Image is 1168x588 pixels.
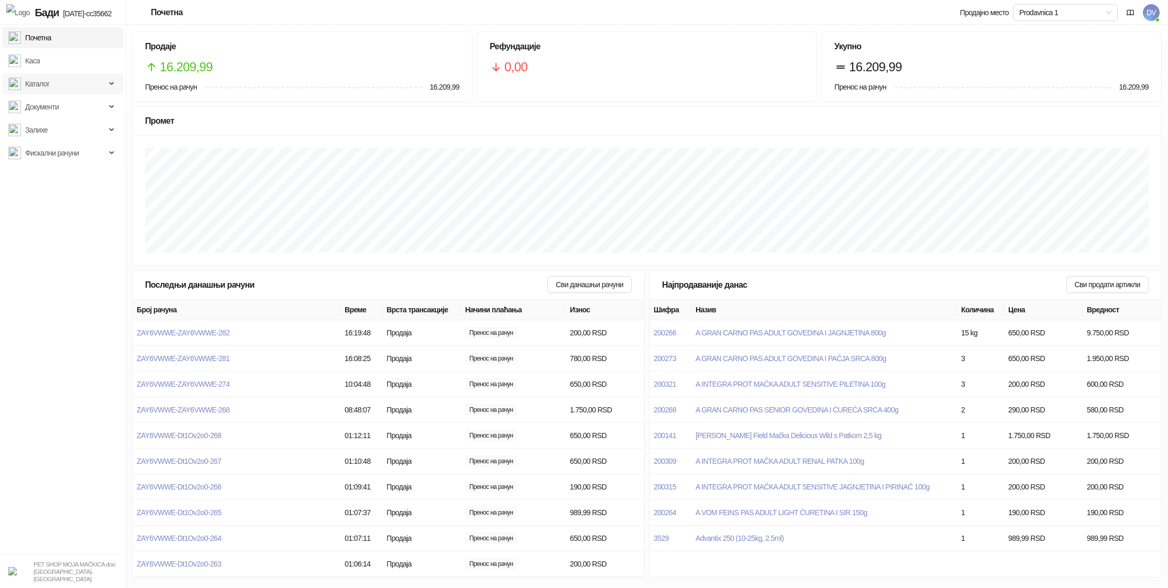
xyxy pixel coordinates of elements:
[25,143,79,164] span: Фискални рачуни
[35,7,59,18] span: Бади
[465,532,517,544] span: 650,00
[137,380,229,388] button: ZAY6VWWE-ZAY6VWWE-274
[137,431,221,440] span: ZAY6VWWE-Dt1Ov2o0-268
[566,397,644,423] td: 1.750,00 RSD
[151,8,183,17] div: Почетна
[1004,449,1083,474] td: 200,00 RSD
[1111,81,1149,93] span: 16.209,99
[566,551,644,577] td: 200,00 RSD
[1083,372,1161,397] td: 600,00 RSD
[696,483,930,491] button: A INTEGRA PROT MAČKA ADULT SENSITIVE JAGNJETINA I PIRINAČ 100g
[654,406,676,414] button: 200268
[960,9,1009,16] div: Продајно место
[137,354,229,363] span: ZAY6VWWE-ZAY6VWWE-281
[957,397,1004,423] td: 2
[465,378,517,390] span: 650,00
[1004,474,1083,500] td: 200,00 RSD
[566,500,644,526] td: 989,99 RSD
[382,551,461,577] td: Продаја
[566,346,644,372] td: 780,00 RSD
[137,329,229,337] span: ZAY6VWWE-ZAY6VWWE-282
[696,380,885,388] button: A INTEGRA PROT MAČKA ADULT SENSITIVE PILETINA 100g
[340,346,382,372] td: 16:08:25
[1004,397,1083,423] td: 290,00 RSD
[566,300,644,320] th: Износ
[340,500,382,526] td: 01:07:37
[1004,320,1083,346] td: 650,00 RSD
[145,40,459,53] h5: Продаје
[1143,4,1160,21] span: DV
[137,483,221,491] span: ZAY6VWWE-Dt1Ov2o0-266
[340,474,382,500] td: 01:09:41
[691,300,957,320] th: Назив
[654,329,676,337] button: 200266
[1083,320,1161,346] td: 9.750,00 RSD
[566,320,644,346] td: 200,00 RSD
[340,551,382,577] td: 01:06:14
[849,57,902,77] span: 16.209,99
[6,4,30,21] img: Logo
[137,406,229,414] span: ZAY6VWWE-ZAY6VWWE-268
[1004,526,1083,551] td: 989,99 RSD
[1122,4,1139,21] a: Документација
[957,320,1004,346] td: 15 kg
[8,50,40,71] a: Каса
[1083,449,1161,474] td: 200,00 RSD
[649,300,691,320] th: Шифра
[566,449,644,474] td: 650,00 RSD
[340,300,382,320] th: Време
[696,406,898,414] span: A GRAN CARNO PAS SENIOR GOVEDINA I ĆUREĆA SRCA 400g
[382,526,461,551] td: Продаја
[340,372,382,397] td: 10:04:48
[957,300,1004,320] th: Количина
[957,346,1004,372] td: 3
[957,423,1004,449] td: 1
[1083,474,1161,500] td: 200,00 RSD
[382,346,461,372] td: Продаја
[957,474,1004,500] td: 1
[160,57,213,77] span: 16.209,99
[382,300,461,320] th: Врста трансакције
[696,354,886,363] button: A GRAN CARNO PAS ADULT GOVEDINA I PAČJA SRCA 800g
[490,40,804,53] h5: Рефундације
[1083,423,1161,449] td: 1.750,00 RSD
[696,431,881,440] button: [PERSON_NAME] Field Mačka Delicious Wild s Patkom 2,5 kg
[696,329,886,337] button: A GRAN CARNO PAS ADULT GOVEDINA I JAGNJETINA 800g
[382,397,461,423] td: Продаја
[1004,300,1083,320] th: Цена
[662,278,1066,291] div: Најпродаваније данас
[1004,372,1083,397] td: 200,00 RSD
[465,455,517,467] span: 650,00
[465,481,517,493] span: 190,00
[1083,300,1161,320] th: Вредност
[504,57,527,77] span: 0,00
[382,372,461,397] td: Продаја
[340,526,382,551] td: 01:07:11
[654,534,669,542] button: 3529
[382,449,461,474] td: Продаја
[696,534,784,542] span: Advantix 250 (10-25kg, 2.5ml)
[145,114,1149,127] div: Промет
[340,397,382,423] td: 08:48:07
[696,457,864,465] button: A INTEGRA PROT MAČKA ADULT RENAL PATKA 100g
[422,81,459,93] span: 16.209,99
[461,300,566,320] th: Начини плаћања
[137,508,221,517] button: ZAY6VWWE-Dt1Ov2o0-265
[137,560,221,568] button: ZAY6VWWE-Dt1Ov2o0-263
[382,474,461,500] td: Продаја
[340,423,382,449] td: 01:12:11
[25,119,48,140] span: Залихе
[957,372,1004,397] td: 3
[654,457,676,465] button: 200309
[145,83,197,91] span: Пренос на рачун
[1004,500,1083,526] td: 190,00 RSD
[137,457,221,465] button: ZAY6VWWE-Dt1Ov2o0-267
[1066,276,1149,293] button: Сви продати артикли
